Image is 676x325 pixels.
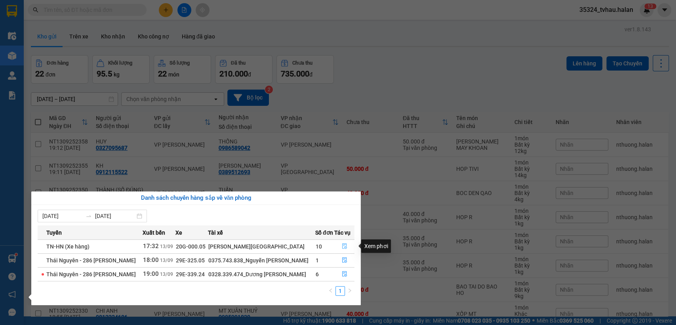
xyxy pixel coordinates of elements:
span: 13/09 [160,244,173,249]
span: file-done [342,271,347,277]
a: 1 [336,287,345,295]
div: 0375.743.838_Nguyễn [PERSON_NAME] [208,256,315,265]
span: 18:00 [143,256,159,264]
button: left [326,286,335,296]
li: Next Page [345,286,354,296]
span: left [328,288,333,293]
span: 10 [316,243,322,250]
li: 1 [335,286,345,296]
input: Đến ngày [95,212,135,220]
button: right [345,286,354,296]
span: 29E-325.05 [176,257,205,264]
span: Xe [175,228,182,237]
div: Danh sách chuyến hàng sắp về văn phòng [38,193,354,203]
span: Tuyến [46,228,62,237]
span: 17:32 [143,243,159,250]
span: file-done [342,257,347,264]
button: file-done [335,254,354,267]
span: 19:00 [143,270,159,277]
span: to [86,213,92,219]
span: TN-HN (Xe hàng) [46,243,89,250]
span: file-done [342,243,347,250]
span: swap-right [86,213,92,219]
span: 29E-339.24 [176,271,205,277]
span: 20G-000.05 [176,243,206,250]
div: Xem phơi [361,239,391,253]
button: file-done [335,268,354,281]
span: Số đơn [315,228,333,237]
span: 13/09 [160,258,173,263]
div: [PERSON_NAME][GEOGRAPHIC_DATA] [208,242,315,251]
li: 271 - [PERSON_NAME] - [GEOGRAPHIC_DATA] - [GEOGRAPHIC_DATA] [74,19,331,29]
span: Thái Nguyên - 286 [PERSON_NAME] [46,271,136,277]
span: 13/09 [160,271,173,277]
input: Từ ngày [42,212,82,220]
span: right [347,288,352,293]
span: Thái Nguyên - 286 [PERSON_NAME] [46,257,136,264]
span: Tài xế [208,228,223,237]
span: Tác vụ [334,228,350,237]
span: Xuất bến [143,228,165,237]
span: 1 [316,257,319,264]
span: 6 [316,271,319,277]
b: GỬI : VP [PERSON_NAME] [10,54,138,67]
button: file-done [335,240,354,253]
img: logo.jpg [10,10,69,50]
li: Previous Page [326,286,335,296]
div: 0328.339.474_Dương [PERSON_NAME] [208,270,315,279]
